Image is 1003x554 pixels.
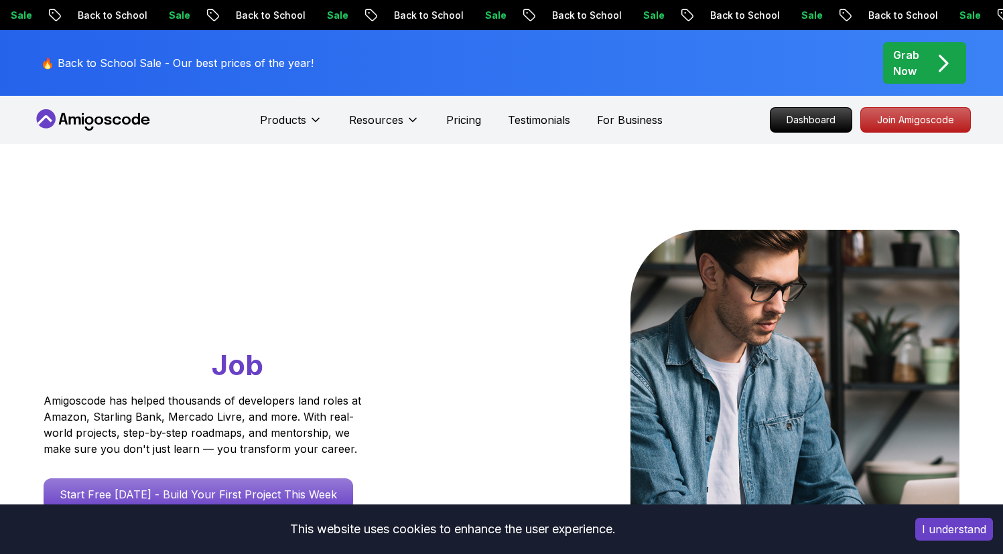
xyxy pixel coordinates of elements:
p: Back to School [356,9,447,22]
a: For Business [597,112,663,128]
a: Pricing [446,112,481,128]
p: Resources [349,112,403,128]
p: Dashboard [771,108,852,132]
a: Start Free [DATE] - Build Your First Project This Week [44,478,353,510]
p: Amigoscode has helped thousands of developers land roles at Amazon, Starling Bank, Mercado Livre,... [44,393,365,457]
p: Grab Now [893,47,919,79]
p: Sale [605,9,648,22]
p: Sale [289,9,332,22]
p: Back to School [672,9,763,22]
a: Join Amigoscode [860,107,971,133]
button: Products [260,112,322,139]
p: Sale [763,9,806,22]
p: Sale [921,9,964,22]
p: Products [260,112,306,128]
p: Back to School [198,9,289,22]
a: Dashboard [770,107,852,133]
p: Back to School [830,9,921,22]
button: Resources [349,112,419,139]
span: Job [212,348,263,382]
button: Accept cookies [915,518,993,541]
p: 🔥 Back to School Sale - Our best prices of the year! [41,55,314,71]
a: Testimonials [508,112,570,128]
p: Back to School [514,9,605,22]
p: Join Amigoscode [861,108,970,132]
h1: Go From Learning to Hired: Master Java, Spring Boot & Cloud Skills That Get You the [44,230,413,385]
p: Sale [131,9,174,22]
p: Back to School [40,9,131,22]
p: Sale [447,9,490,22]
div: This website uses cookies to enhance the user experience. [10,514,895,544]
